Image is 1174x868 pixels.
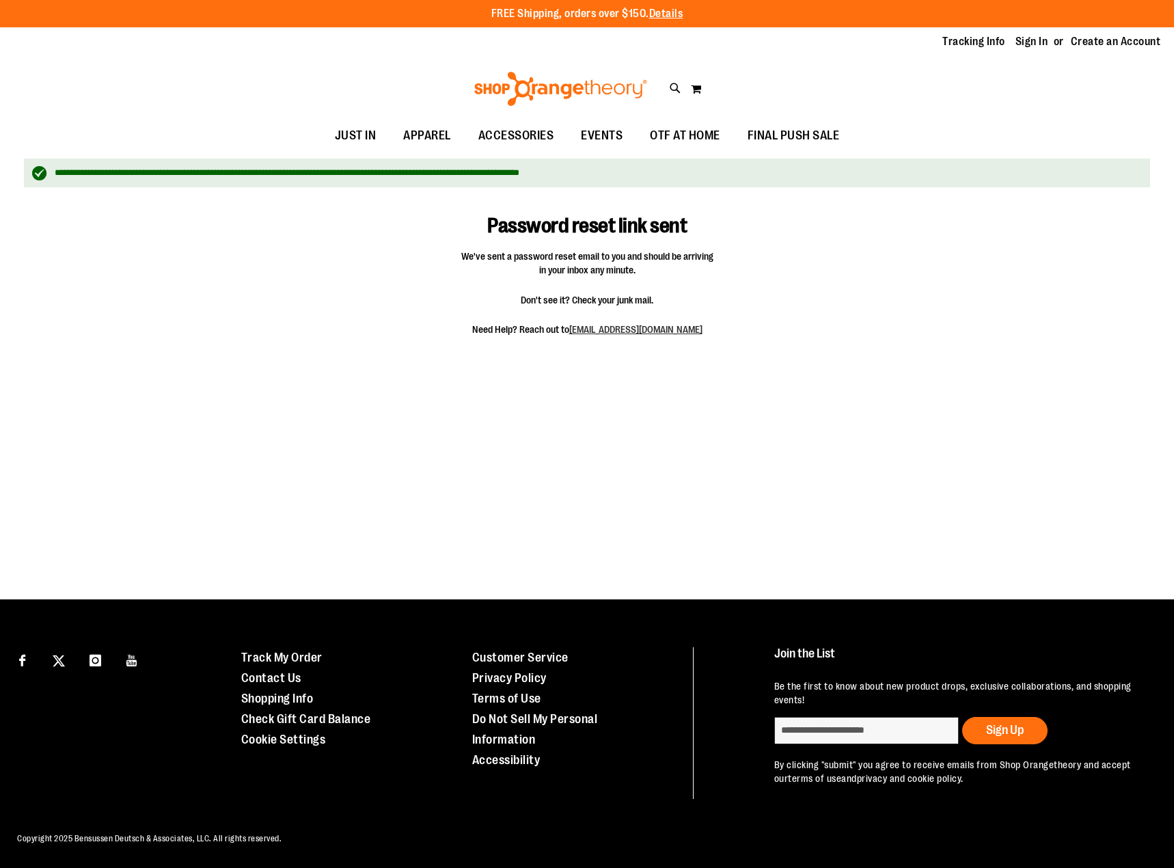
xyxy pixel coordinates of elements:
[1015,34,1048,49] a: Sign In
[774,679,1145,707] p: Be the first to know about new product drops, exclusive collaborations, and shopping events!
[650,120,720,151] span: OTF AT HOME
[774,717,959,744] input: enter email
[241,733,326,746] a: Cookie Settings
[241,671,301,685] a: Contact Us
[748,120,840,151] span: FINAL PUSH SALE
[774,758,1145,785] p: By clicking "submit" you agree to receive emails from Shop Orangetheory and accept our and
[335,120,377,151] span: JUST IN
[472,671,547,685] a: Privacy Policy
[17,834,282,843] span: Copyright 2025 Bensussen Deutsch & Associates, LLC. All rights reserved.
[241,651,323,664] a: Track My Order
[461,249,713,277] span: We've sent a password reset email to you and should be arriving in your inbox any minute.
[241,692,314,705] a: Shopping Info
[83,647,107,671] a: Visit our Instagram page
[472,753,541,767] a: Accessibility
[581,120,623,151] span: EVENTS
[472,72,649,106] img: Shop Orangetheory
[428,194,747,238] h1: Password reset link sent
[241,712,371,726] a: Check Gift Card Balance
[857,773,964,784] a: privacy and cookie policy.
[53,655,65,667] img: Twitter
[472,651,569,664] a: Customer Service
[491,6,683,22] p: FREE Shipping, orders over $150.
[403,120,451,151] span: APPAREL
[47,647,71,671] a: Visit our X page
[478,120,554,151] span: ACCESSORIES
[1071,34,1161,49] a: Create an Account
[986,723,1024,737] span: Sign Up
[649,8,683,20] a: Details
[962,717,1048,744] button: Sign Up
[942,34,1005,49] a: Tracking Info
[472,692,541,705] a: Terms of Use
[10,647,34,671] a: Visit our Facebook page
[461,293,713,307] span: Don't see it? Check your junk mail.
[569,324,702,335] a: [EMAIL_ADDRESS][DOMAIN_NAME]
[774,647,1145,673] h4: Join the List
[120,647,144,671] a: Visit our Youtube page
[461,323,713,336] span: Need Help? Reach out to
[788,773,841,784] a: terms of use
[472,712,598,746] a: Do Not Sell My Personal Information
